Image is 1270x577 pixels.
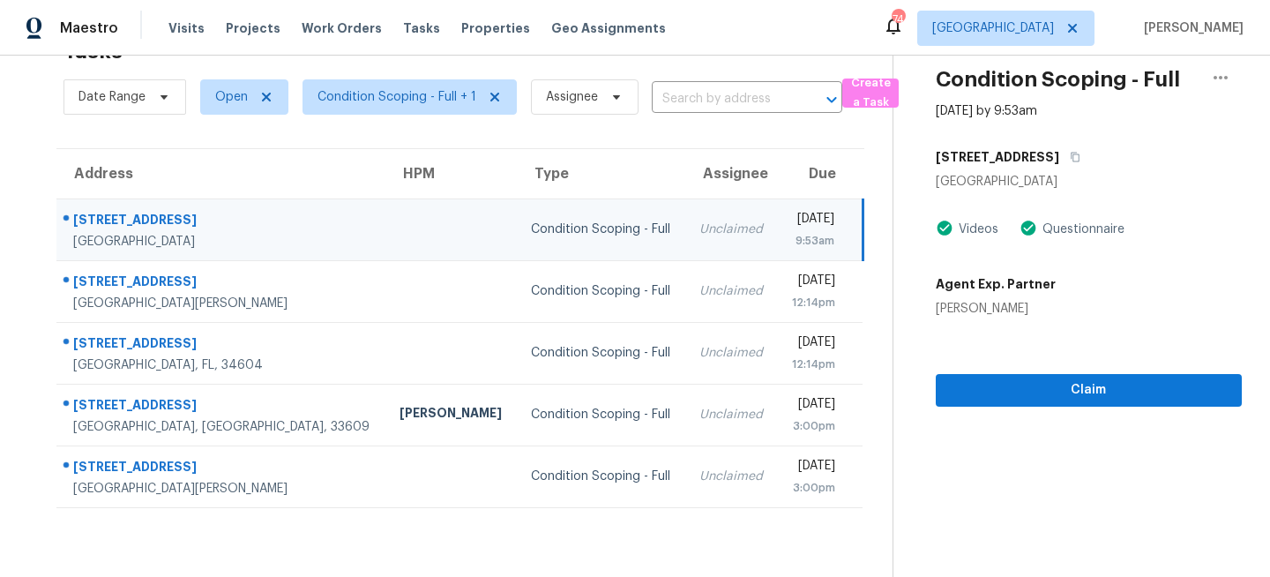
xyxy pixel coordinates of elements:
[792,457,836,479] div: [DATE]
[699,406,764,423] div: Unclaimed
[531,282,671,300] div: Condition Scoping - Full
[792,232,834,250] div: 9:53am
[842,79,899,108] button: Create a Task
[936,300,1056,318] div: [PERSON_NAME]
[551,19,666,37] span: Geo Assignments
[792,395,836,417] div: [DATE]
[778,149,863,199] th: Due
[936,71,1180,88] h2: Condition Scoping - Full
[936,148,1059,166] h5: [STREET_ADDRESS]
[73,233,371,251] div: [GEOGRAPHIC_DATA]
[546,88,598,106] span: Assignee
[400,404,503,426] div: [PERSON_NAME]
[73,480,371,498] div: [GEOGRAPHIC_DATA][PERSON_NAME]
[936,219,953,237] img: Artifact Present Icon
[652,86,793,113] input: Search by address
[936,275,1056,293] h5: Agent Exp. Partner
[792,417,836,435] div: 3:00pm
[699,468,764,485] div: Unclaimed
[168,19,205,37] span: Visits
[226,19,280,37] span: Projects
[531,344,671,362] div: Condition Scoping - Full
[851,73,890,114] span: Create a Task
[936,102,1037,120] div: [DATE] by 9:53am
[317,88,476,106] span: Condition Scoping - Full + 1
[461,19,530,37] span: Properties
[302,19,382,37] span: Work Orders
[792,479,836,497] div: 3:00pm
[73,356,371,374] div: [GEOGRAPHIC_DATA], FL, 34604
[699,282,764,300] div: Unclaimed
[63,42,123,60] h2: Tasks
[1059,141,1083,173] button: Copy Address
[73,273,371,295] div: [STREET_ADDRESS]
[73,334,371,356] div: [STREET_ADDRESS]
[517,149,685,199] th: Type
[819,87,844,112] button: Open
[531,468,671,485] div: Condition Scoping - Full
[531,406,671,423] div: Condition Scoping - Full
[936,374,1242,407] button: Claim
[531,221,671,238] div: Condition Scoping - Full
[385,149,517,199] th: HPM
[792,356,836,373] div: 12:14pm
[73,418,371,436] div: [GEOGRAPHIC_DATA], [GEOGRAPHIC_DATA], 33609
[1020,219,1037,237] img: Artifact Present Icon
[792,294,836,311] div: 12:14pm
[792,333,836,356] div: [DATE]
[73,295,371,312] div: [GEOGRAPHIC_DATA][PERSON_NAME]
[78,88,146,106] span: Date Range
[56,149,385,199] th: Address
[1037,221,1124,238] div: Questionnaire
[1137,19,1244,37] span: [PERSON_NAME]
[60,19,118,37] span: Maestro
[215,88,248,106] span: Open
[892,11,904,28] div: 74
[73,211,371,233] div: [STREET_ADDRESS]
[699,344,764,362] div: Unclaimed
[73,396,371,418] div: [STREET_ADDRESS]
[936,173,1242,191] div: [GEOGRAPHIC_DATA]
[932,19,1054,37] span: [GEOGRAPHIC_DATA]
[953,221,998,238] div: Videos
[685,149,778,199] th: Assignee
[950,379,1228,401] span: Claim
[699,221,764,238] div: Unclaimed
[73,458,371,480] div: [STREET_ADDRESS]
[792,210,834,232] div: [DATE]
[403,22,440,34] span: Tasks
[792,272,836,294] div: [DATE]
